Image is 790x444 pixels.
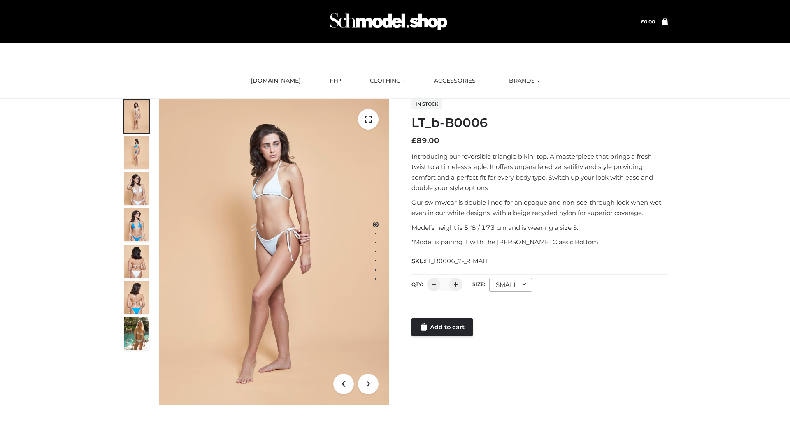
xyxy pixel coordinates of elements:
[641,18,655,25] a: £0.00
[411,256,490,266] span: SKU:
[472,281,485,287] label: Size:
[124,100,149,133] img: ArielClassicBikiniTop_CloudNine_AzureSky_OW114ECO_1-scaled.jpg
[411,237,668,247] p: *Model is pairing it with the [PERSON_NAME] Classic Bottom
[641,18,655,25] bdi: 0.00
[411,222,668,233] p: Model’s height is 5 ‘8 / 173 cm and is wearing a size S.
[411,136,439,145] bdi: 89.00
[124,172,149,205] img: ArielClassicBikiniTop_CloudNine_AzureSky_OW114ECO_3-scaled.jpg
[411,99,442,109] span: In stock
[641,18,644,25] span: £
[327,5,450,38] img: Schmodel Admin 964
[364,72,411,90] a: CLOTHING
[244,72,307,90] a: [DOMAIN_NAME]
[159,99,389,405] img: ArielClassicBikiniTop_CloudNine_AzureSky_OW114ECO_1
[124,281,149,314] img: ArielClassicBikiniTop_CloudNine_AzureSky_OW114ECO_8-scaled.jpg
[411,281,423,287] label: QTY:
[124,317,149,350] img: Arieltop_CloudNine_AzureSky2.jpg
[411,197,668,218] p: Our swimwear is double lined for an opaque and non-see-through look when wet, even in our white d...
[411,136,416,145] span: £
[411,318,473,336] a: Add to cart
[124,245,149,277] img: ArielClassicBikiniTop_CloudNine_AzureSky_OW114ECO_7-scaled.jpg
[411,116,668,130] h1: LT_b-B0006
[428,72,486,90] a: ACCESSORIES
[124,136,149,169] img: ArielClassicBikiniTop_CloudNine_AzureSky_OW114ECO_2-scaled.jpg
[489,278,532,292] div: SMALL
[411,151,668,193] p: Introducing our reversible triangle bikini top. A masterpiece that brings a fresh twist to a time...
[323,72,347,90] a: FFP
[425,257,489,265] span: LT_B0006_2-_-SMALL
[503,72,546,90] a: BRANDS
[124,208,149,241] img: ArielClassicBikiniTop_CloudNine_AzureSky_OW114ECO_4-scaled.jpg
